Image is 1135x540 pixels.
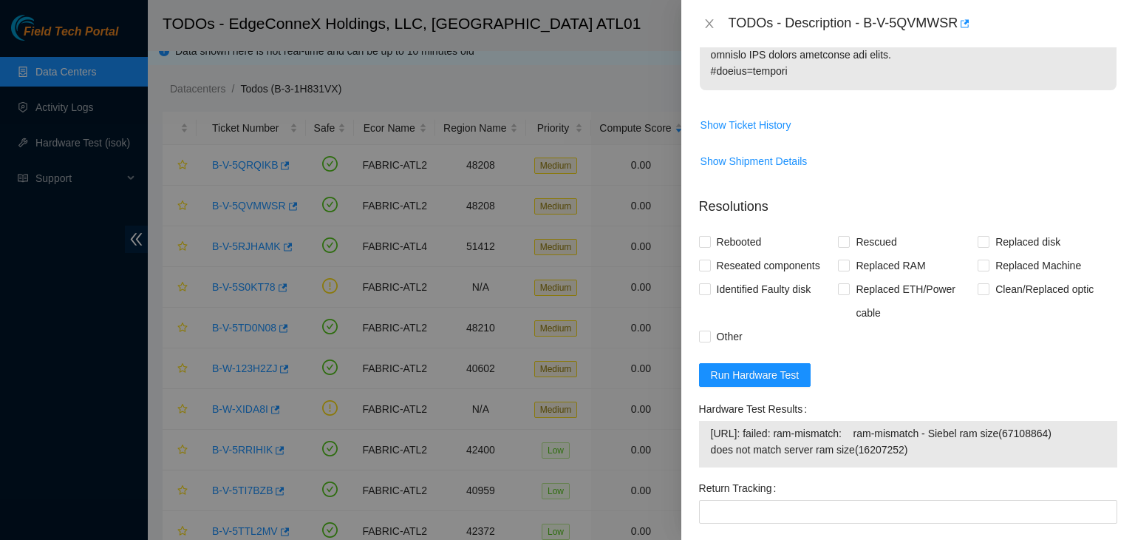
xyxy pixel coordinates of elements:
button: Run Hardware Test [699,363,811,387]
label: Hardware Test Results [699,397,813,421]
span: Rebooted [711,230,768,254]
button: Close [699,17,720,31]
span: [URL]: failed: ram-mismatch: ram-mismatch - Siebel ram size(67108864) does not match server ram s... [711,425,1105,458]
span: Show Ticket History [701,117,791,133]
span: Other [711,325,749,348]
button: Show Ticket History [700,113,792,137]
span: close [703,18,715,30]
span: Identified Faulty disk [711,277,817,301]
span: Run Hardware Test [711,367,800,383]
button: Show Shipment Details [700,149,808,173]
span: Clean/Replaced optic [989,277,1100,301]
span: Replaced Machine [989,254,1087,277]
label: Return Tracking [699,476,783,500]
span: Show Shipment Details [701,153,808,169]
span: Replaced disk [989,230,1066,254]
span: Replaced ETH/Power cable [850,277,978,325]
span: Replaced RAM [850,254,931,277]
input: Return Tracking [699,500,1117,524]
span: Rescued [850,230,902,254]
p: Resolutions [699,185,1117,217]
div: TODOs - Description - B-V-5QVMWSR [729,12,1117,36]
span: Reseated components [711,254,826,277]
